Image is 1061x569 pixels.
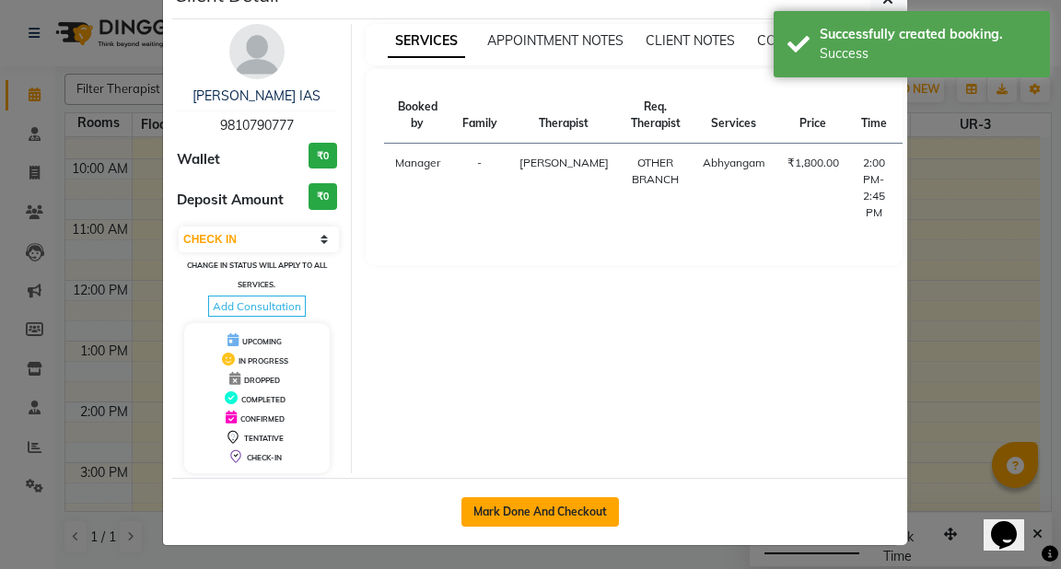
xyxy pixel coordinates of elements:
span: APPOINTMENT NOTES [487,32,624,49]
th: Services [692,87,776,144]
span: COMPLETED [241,395,286,404]
a: [PERSON_NAME] IAS [192,87,321,104]
th: Req. Therapist [620,87,692,144]
td: - [451,144,508,233]
td: Manager [384,144,451,233]
div: Successfully created booking. [820,25,1036,44]
img: avatar [229,24,285,79]
th: Time [850,87,898,144]
span: CLIENT NOTES [646,32,735,49]
span: IN PROGRESS [239,356,288,366]
h3: ₹0 [309,143,337,169]
div: Abhyangam [703,155,765,171]
th: Therapist [508,87,620,144]
small: Change in status will apply to all services. [187,261,327,289]
span: UPCOMING [242,337,282,346]
th: Booked by [384,87,451,144]
span: Add Consultation [208,296,306,317]
div: ₹1,800.00 [787,155,839,171]
span: TENTATIVE [244,434,284,443]
span: Wallet [177,149,220,170]
th: Status [898,87,955,144]
th: Price [776,87,850,144]
th: Family [451,87,508,144]
span: 9810790777 [220,117,294,134]
button: Mark Done And Checkout [461,497,619,527]
iframe: chat widget [984,495,1043,551]
span: Deposit Amount [177,190,284,211]
span: CONFIRMED [240,414,285,424]
div: Success [820,44,1036,64]
span: CHECK-IN [247,453,282,462]
span: [PERSON_NAME] [519,156,609,169]
span: DROPPED [244,376,280,385]
td: 2:00 PM-2:45 PM [850,144,898,233]
h3: ₹0 [309,183,337,210]
span: OTHER BRANCH [632,156,679,186]
span: SERVICES [388,25,465,58]
span: CONSUMPTION [757,32,853,49]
